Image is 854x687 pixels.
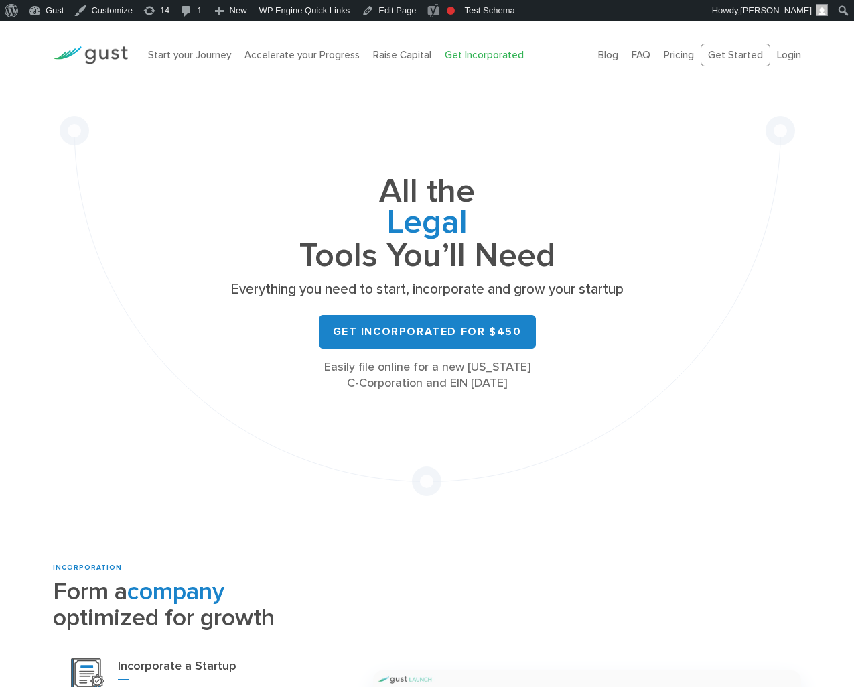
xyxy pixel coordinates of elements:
span: Legal [226,207,628,241]
span: company [127,577,224,606]
a: Blog [598,49,618,61]
p: Everything you need to start, incorporate and grow your startup [226,280,628,299]
div: Needs improvement [447,7,455,15]
h2: Form a optimized for growth [53,578,353,631]
a: Login [777,49,801,61]
a: Accelerate your Progress [244,49,360,61]
h1: All the Tools You’ll Need [226,176,628,271]
a: FAQ [632,49,650,61]
a: Get Incorporated [445,49,524,61]
a: Start your Journey [148,49,231,61]
a: Get Incorporated for $450 [319,315,536,349]
a: Raise Capital [373,49,431,61]
div: INCORPORATION [53,563,353,573]
h3: Incorporate a Startup [118,658,335,680]
span: [PERSON_NAME] [740,5,812,15]
img: Gust Logo [53,46,128,64]
div: Easily file online for a new [US_STATE] C-Corporation and EIN [DATE] [226,359,628,391]
a: Get Started [701,44,770,67]
a: Pricing [664,49,694,61]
